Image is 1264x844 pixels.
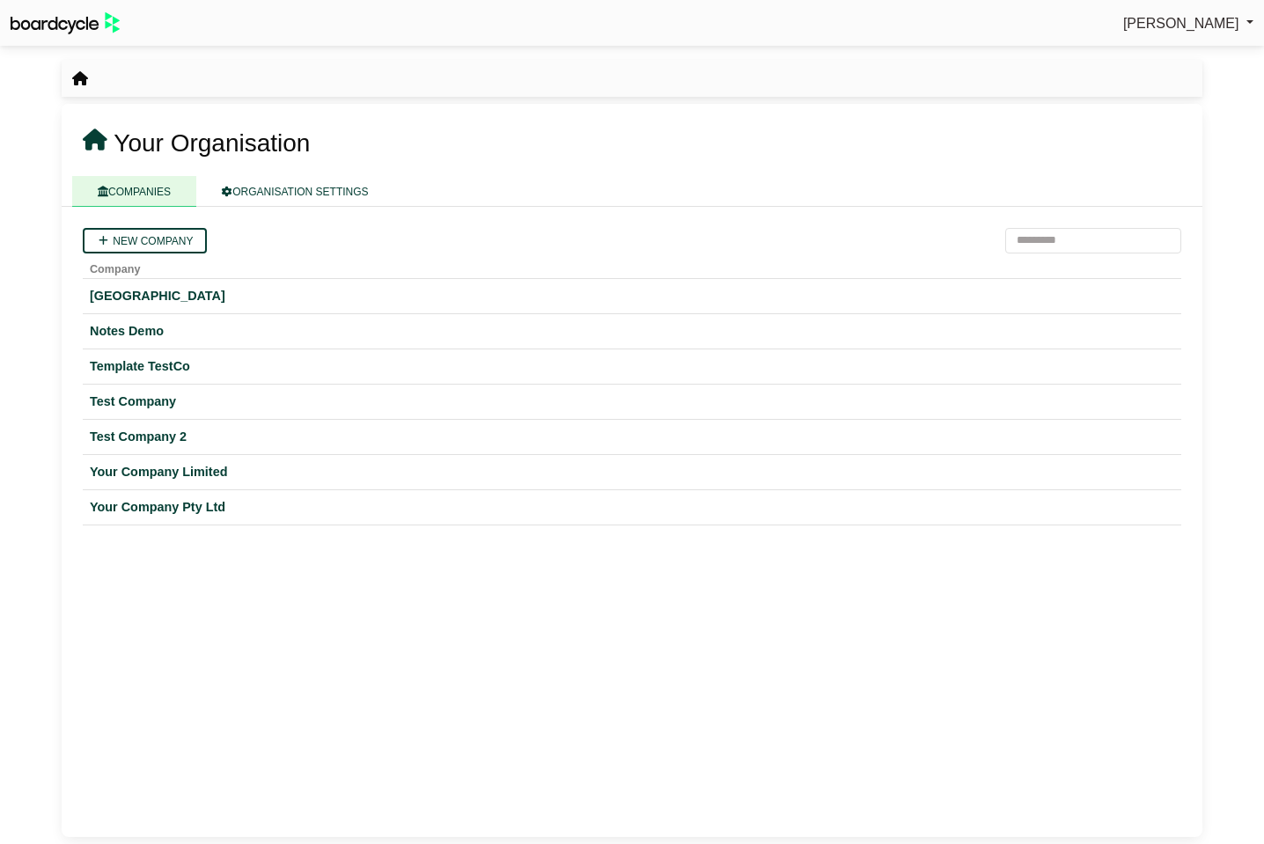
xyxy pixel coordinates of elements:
[90,427,1174,447] a: Test Company 2
[72,176,196,207] a: COMPANIES
[90,497,1174,517] a: Your Company Pty Ltd
[114,129,310,157] span: Your Organisation
[1123,16,1239,31] span: [PERSON_NAME]
[90,356,1174,377] a: Template TestCo
[1123,12,1253,35] a: [PERSON_NAME]
[72,68,88,91] nav: breadcrumb
[90,392,1174,412] a: Test Company
[196,176,393,207] a: ORGANISATION SETTINGS
[83,253,1181,279] th: Company
[90,462,1174,482] a: Your Company Limited
[83,228,207,253] a: New company
[90,321,1174,341] a: Notes Demo
[90,286,1174,306] a: [GEOGRAPHIC_DATA]
[11,12,120,34] img: BoardcycleBlackGreen-aaafeed430059cb809a45853b8cf6d952af9d84e6e89e1f1685b34bfd5cb7d64.svg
